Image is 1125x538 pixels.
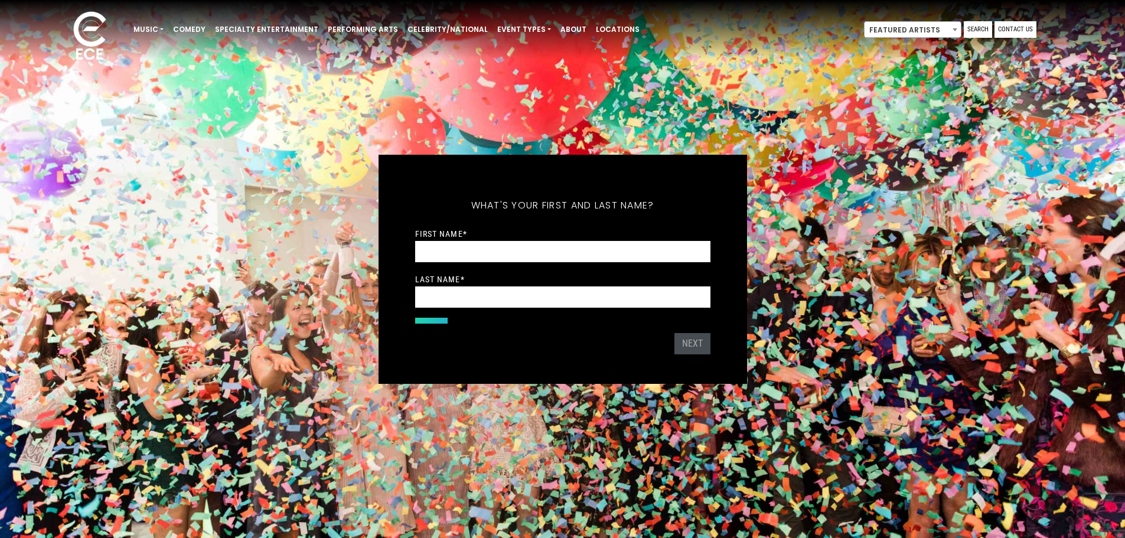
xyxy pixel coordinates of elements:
[168,19,210,40] a: Comedy
[964,21,992,38] a: Search
[865,22,961,38] span: Featured Artists
[323,19,403,40] a: Performing Arts
[864,21,961,38] span: Featured Artists
[591,19,644,40] a: Locations
[403,19,493,40] a: Celebrity/National
[60,8,119,66] img: ece_new_logo_whitev2-1.png
[493,19,556,40] a: Event Types
[556,19,591,40] a: About
[210,19,323,40] a: Specialty Entertainment
[415,184,710,227] h5: What's your first and last name?
[129,19,168,40] a: Music
[415,229,467,239] label: First Name
[415,274,465,285] label: Last Name
[994,21,1036,38] a: Contact Us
